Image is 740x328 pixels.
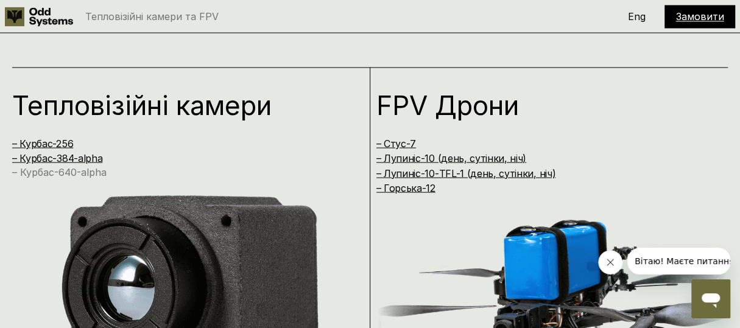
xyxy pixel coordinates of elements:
p: Тепловізійні камери та FPV [85,12,219,21]
h1: FPV Дрони [376,91,707,118]
span: Вітаю! Маєте питання? [7,9,111,18]
a: Замовити [676,10,724,23]
iframe: Закрыть сообщение [598,250,622,274]
h1: Тепловізійні камери [12,91,343,118]
a: – Горська-12 [376,181,435,194]
a: – Стус-7 [376,137,416,149]
iframe: Кнопка запуска окна обмена сообщениями [691,279,730,318]
a: – Курбас-256 [12,137,73,149]
a: – Курбас-640-alpha [12,166,107,178]
a: – Лупиніс-10-TFL-1 (день, сутінки, ніч) [376,167,556,179]
p: Eng [628,12,646,21]
a: – Лупиніс-10 (день, сутінки, ніч) [376,152,526,164]
iframe: Сообщение от компании [627,248,730,274]
a: – Курбас-384-alpha [12,152,102,164]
